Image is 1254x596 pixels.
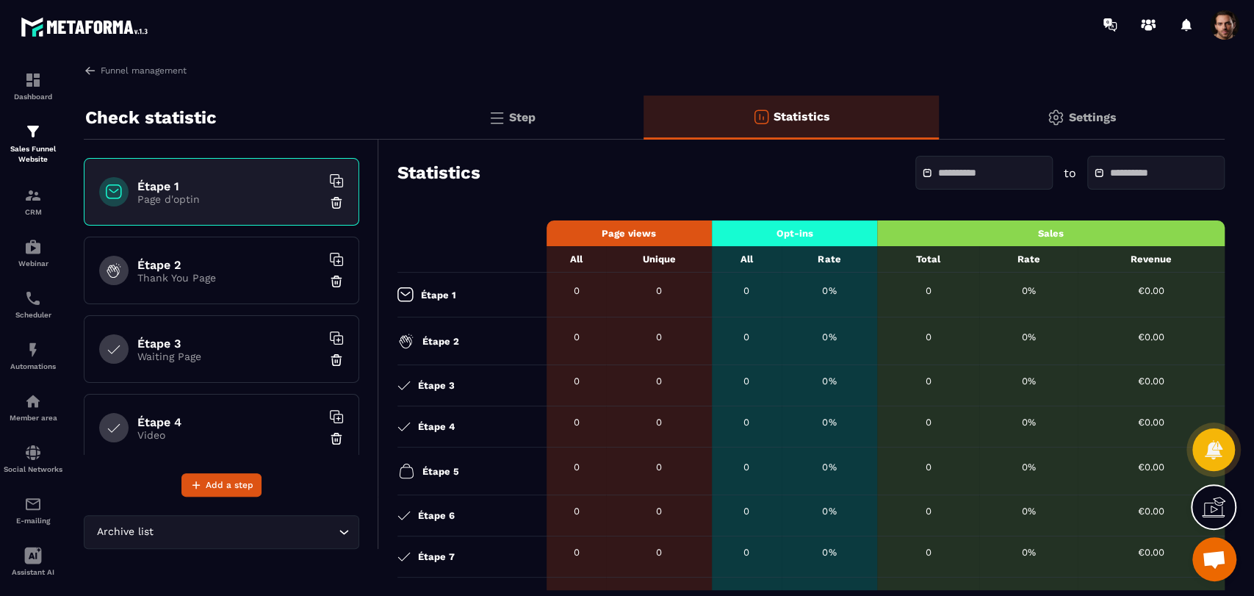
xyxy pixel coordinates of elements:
[137,415,321,429] h6: Étape 4
[4,433,62,484] a: social-networksocial-networkSocial Networks
[613,547,705,558] div: 0
[1192,537,1236,581] div: Mở cuộc trò chuyện
[719,417,774,428] div: 0
[1078,246,1225,273] th: Revenue
[206,478,253,492] span: Add a step
[418,380,455,391] p: Étape 3
[4,517,62,525] p: E-mailing
[613,462,705,473] div: 0
[877,246,979,273] th: Total
[21,13,153,40] img: logo
[554,285,599,296] div: 0
[719,285,774,296] div: 0
[554,547,599,558] div: 0
[418,510,455,521] p: Étape 6
[488,109,505,126] img: bars.0d591741.svg
[418,421,455,432] p: Étape 4
[397,162,480,183] h3: Statistics
[712,246,782,273] th: All
[1085,506,1217,517] div: €0.00
[509,110,536,124] p: Step
[1085,417,1217,428] div: €0.00
[24,444,42,462] img: social-network
[987,417,1070,428] div: 0%
[554,376,599,387] div: 0
[719,462,774,473] div: 0
[4,330,62,381] a: automationsautomationsAutomations
[1085,376,1217,387] div: €0.00
[4,208,62,216] p: CRM
[4,227,62,279] a: automationsautomationsWebinar
[782,246,878,273] th: Rate
[789,285,871,296] div: 0%
[24,238,42,256] img: automations
[613,506,705,517] div: 0
[789,417,871,428] div: 0%
[418,551,455,562] p: Étape 7
[329,353,344,367] img: trash
[421,290,456,301] p: Étape 1
[554,331,599,342] div: 0
[93,524,156,540] span: Archive list
[4,112,62,176] a: formationformationSales Funnel Website
[137,272,321,284] p: Thank You Page
[1085,285,1217,296] div: €0.00
[719,547,774,558] div: 0
[4,465,62,473] p: Social Networks
[774,109,830,123] p: Statistics
[4,279,62,330] a: schedulerschedulerScheduler
[884,376,972,387] div: 0
[137,258,321,272] h6: Étape 2
[712,220,877,246] th: Opt-ins
[4,60,62,112] a: formationformationDashboard
[719,331,774,342] div: 0
[4,568,62,576] p: Assistant AI
[137,179,321,193] h6: Étape 1
[4,176,62,227] a: formationformationCRM
[884,547,972,558] div: 0
[1047,109,1064,126] img: setting-gr.5f69749f.svg
[4,259,62,268] p: Webinar
[329,274,344,289] img: trash
[329,431,344,446] img: trash
[84,515,359,549] div: Search for option
[24,123,42,140] img: formation
[1085,331,1217,342] div: €0.00
[987,547,1070,558] div: 0%
[613,417,705,428] div: 0
[84,64,187,77] a: Funnel management
[606,246,712,273] th: Unique
[84,64,97,77] img: arrow
[884,285,972,296] div: 0
[987,285,1070,296] div: 0%
[4,93,62,101] p: Dashboard
[884,506,972,517] div: 0
[24,187,42,204] img: formation
[987,462,1070,473] div: 0%
[752,108,770,126] img: stats-o.f719a939.svg
[613,376,705,387] div: 0
[554,417,599,428] div: 0
[156,524,335,540] input: Search for option
[329,195,344,210] img: trash
[884,331,972,342] div: 0
[4,362,62,370] p: Automations
[979,246,1078,273] th: Rate
[24,392,42,410] img: automations
[884,462,972,473] div: 0
[613,285,705,296] div: 0
[789,547,871,558] div: 0%
[4,381,62,433] a: automationsautomationsMember area
[137,351,321,362] p: Waiting Page
[4,144,62,165] p: Sales Funnel Website
[85,103,217,132] p: Check statistic
[789,462,871,473] div: 0%
[1085,547,1217,558] div: €0.00
[422,466,459,477] p: Étape 5
[24,495,42,513] img: email
[4,311,62,319] p: Scheduler
[137,337,321,351] h6: Étape 3
[987,331,1070,342] div: 0%
[987,376,1070,387] div: 0%
[987,506,1070,517] div: 0%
